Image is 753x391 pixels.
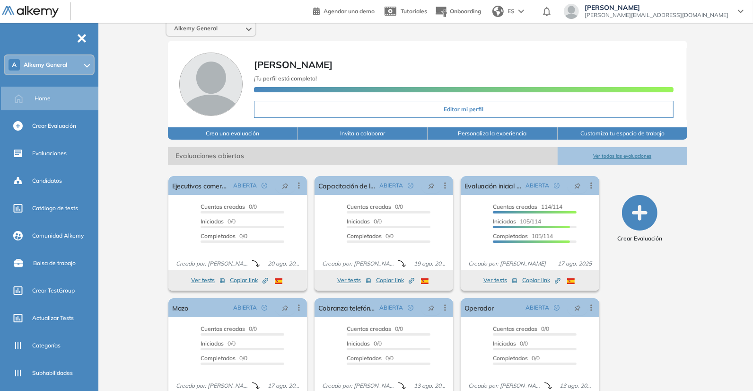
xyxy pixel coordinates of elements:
button: pushpin [421,178,442,193]
span: Iniciadas [347,340,370,347]
span: ABIERTA [379,181,403,190]
span: Copiar link [522,276,560,284]
span: Iniciadas [201,218,224,225]
button: Copiar link [376,275,414,286]
span: Iniciadas [201,340,224,347]
span: [PERSON_NAME][EMAIL_ADDRESS][DOMAIN_NAME] [585,11,728,19]
span: 0/0 [347,355,394,362]
span: Creado por: [PERSON_NAME] [464,259,550,268]
span: check-circle [262,183,267,188]
button: Customiza tu espacio de trabajo [558,127,688,140]
span: Crear Evaluación [617,234,662,243]
span: Actualizar Tests [32,314,74,322]
button: Ver tests [483,275,517,286]
a: Mozo [172,298,188,317]
span: 0/0 [201,232,247,240]
button: Copiar link [522,275,560,286]
span: [PERSON_NAME] [254,59,333,71]
span: ABIERTA [379,303,403,312]
span: Cuentas creadas [347,325,391,332]
span: Cuentas creadas [201,325,245,332]
span: 0/0 [347,203,403,210]
span: Creado por: [PERSON_NAME] [464,382,544,390]
span: 13 ago. 2025 [410,382,449,390]
span: Creado por: [PERSON_NAME] [318,259,398,268]
span: 17 ago. 2025 [264,382,303,390]
span: Completados [347,232,382,240]
span: Creado por: [PERSON_NAME] [172,259,252,268]
img: arrow [518,9,524,13]
span: 0/0 [347,218,382,225]
button: Ver todas las evaluaciones [558,147,688,165]
span: Crear Evaluación [32,122,76,130]
span: Home [35,94,51,103]
span: Tutoriales [401,8,427,15]
a: Cobranza telefónica [318,298,376,317]
span: 105/114 [493,218,541,225]
span: 20 ago. 2025 [264,259,303,268]
span: Completados [493,232,528,240]
span: Alkemy General [174,25,218,32]
span: Categorías [32,341,61,350]
span: Cuentas creadas [493,325,537,332]
button: Personaliza la experiencia [428,127,558,140]
span: Evaluaciones [32,149,67,158]
span: 17 ago. 2025 [554,259,595,268]
span: Completados [347,355,382,362]
span: 0/0 [201,218,236,225]
span: pushpin [282,304,289,311]
button: Ver tests [337,275,371,286]
span: 19 ago. 2025 [410,259,449,268]
button: pushpin [567,178,588,193]
span: ¡Tu perfil está completo! [254,75,317,82]
button: pushpin [275,178,296,193]
span: Alkemy General [24,61,67,69]
span: Subhabilidades [32,369,73,377]
span: Iniciadas [493,340,516,347]
span: Iniciadas [347,218,370,225]
a: Evaluación inicial IA | Academy | Pomelo [464,176,522,195]
span: ABIERTA [233,303,257,312]
img: world [492,6,504,17]
span: check-circle [262,305,267,311]
span: 0/0 [201,203,257,210]
span: pushpin [428,182,435,189]
span: pushpin [282,182,289,189]
a: Capacitación de lideres [318,176,376,195]
span: Cuentas creadas [201,203,245,210]
span: 0/0 [347,232,394,240]
span: pushpin [574,182,581,189]
span: ABIERTA [233,181,257,190]
span: Completados [201,232,236,240]
span: Completados [201,355,236,362]
a: Agendar una demo [313,5,375,16]
span: ES [508,7,515,16]
img: Foto de perfil [179,53,243,116]
span: Candidatos [32,177,62,185]
span: Copiar link [376,276,414,284]
span: check-circle [408,183,413,188]
span: ABIERTA [525,181,549,190]
span: 0/0 [493,340,528,347]
img: ESP [275,278,282,284]
span: pushpin [428,304,435,311]
span: 0/0 [201,340,236,347]
button: Crea una evaluación [168,127,298,140]
span: Comunidad Alkemy [32,231,84,240]
span: Creado por: [PERSON_NAME] [172,382,252,390]
span: Catálogo de tests [32,204,78,213]
span: Copiar link [230,276,268,284]
img: ESP [421,278,429,284]
span: pushpin [574,304,581,311]
span: Crear TestGroup [32,286,75,295]
span: Completados [493,355,528,362]
span: Cuentas creadas [347,203,391,210]
span: 0/0 [493,355,540,362]
span: 0/0 [201,325,257,332]
button: Ver tests [191,275,225,286]
button: Onboarding [435,1,481,22]
img: ESP [567,278,575,284]
button: pushpin [421,300,442,315]
button: Invita a colaborar [298,127,428,140]
span: Bolsa de trabajo [33,259,76,267]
